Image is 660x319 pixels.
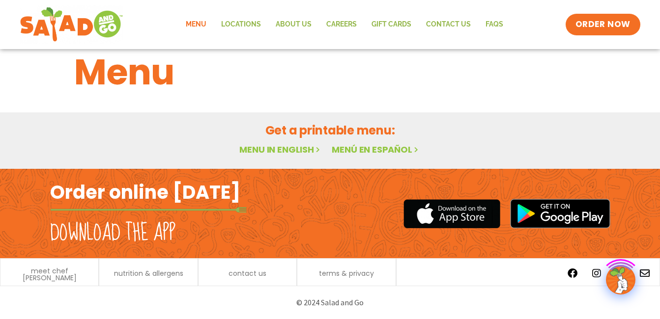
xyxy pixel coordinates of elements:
[229,270,266,277] a: contact us
[268,13,319,36] a: About Us
[319,270,374,277] a: terms & privacy
[5,267,93,281] a: meet chef [PERSON_NAME]
[214,13,268,36] a: Locations
[364,13,419,36] a: GIFT CARDS
[319,13,364,36] a: Careers
[178,13,511,36] nav: Menu
[74,46,586,99] h1: Menu
[178,13,214,36] a: Menu
[419,13,478,36] a: Contact Us
[566,14,640,35] a: ORDER NOW
[114,270,183,277] a: nutrition & allergens
[55,296,605,309] p: © 2024 Salad and Go
[20,5,123,44] img: new-SAG-logo-768×292
[575,19,631,30] span: ORDER NOW
[239,143,322,156] a: Menu in English
[510,199,610,228] img: google_play
[74,122,586,139] h2: Get a printable menu:
[478,13,511,36] a: FAQs
[403,198,500,230] img: appstore
[50,180,240,204] h2: Order online [DATE]
[50,219,175,247] h2: Download the app
[50,207,247,213] img: fork
[332,143,420,156] a: Menú en español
